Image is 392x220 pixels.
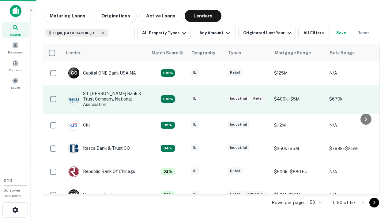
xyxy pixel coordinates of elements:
div: Retail [228,191,243,198]
span: Contacts [9,68,21,72]
iframe: Chat Widget [361,171,392,200]
a: Borrowers [2,39,29,56]
div: IL [191,121,199,128]
div: IL [191,69,199,76]
div: Capitalize uses an advanced AI algorithm to match your search with the best lender. The match sco... [161,191,175,199]
td: $125M [271,61,326,85]
h6: Match Score [152,50,182,56]
td: $1.2M [271,114,326,137]
div: Capitalize uses an advanced AI algorithm to match your search with the best lender. The match sco... [161,168,175,175]
p: C O [71,70,77,76]
div: Capitalize uses an advanced AI algorithm to match your search with the best lender. The match sco... [161,122,175,129]
img: picture [69,120,79,130]
th: Types [224,44,271,61]
span: Elgin, [GEOGRAPHIC_DATA], [GEOGRAPHIC_DATA] [53,30,99,36]
td: $500k - $880.5k [271,160,326,183]
div: Capitalize uses an advanced AI algorithm to match your search with the best lender. The match sco... [161,69,175,77]
p: 1–50 of 57 [332,199,356,206]
div: IL [191,167,199,174]
div: Originated Last Year [243,29,293,37]
div: ST. [PERSON_NAME] Bank & Trust Company, National Association [68,91,142,108]
td: N/A [326,160,381,183]
span: Borrowers [8,50,23,55]
div: Geography [191,49,215,57]
img: picture [69,143,79,154]
div: Retail [228,69,243,76]
p: S B [71,192,77,198]
div: Industrial [228,144,250,151]
span: Saved [11,85,20,90]
img: picture [69,167,79,177]
div: Capitalize uses an advanced AI algorithm to match your search with the best lender. The match sco... [161,145,175,152]
button: Lenders [185,10,221,22]
td: $1.3M - $1.5M [271,183,326,207]
div: Industrial [244,191,266,198]
td: N/A [326,114,381,137]
div: Citi [68,120,90,131]
div: IL [191,191,199,198]
button: Active Loans [139,10,182,22]
button: All Filters [298,27,329,39]
div: Industrial [228,121,250,128]
div: Sale Range [330,49,355,57]
div: Republic Bank Of Chicago [68,166,135,177]
p: Rows per page: [272,199,305,206]
td: $400k - $5M [271,85,326,114]
img: picture [69,94,79,104]
div: IL [191,144,199,151]
button: Reset [353,27,373,39]
div: Industrial [228,95,250,102]
span: Search [10,32,21,37]
button: Originated Last Year [238,27,296,39]
div: 50 [307,198,322,207]
img: capitalize-icon.png [10,5,21,17]
button: Any Amount [193,27,236,39]
div: Retail [251,95,266,102]
div: Lender [66,49,81,57]
td: $250k - $5M [271,137,326,160]
td: $670k [326,85,381,114]
th: Sale Range [326,44,381,61]
div: Types [228,49,241,57]
a: Saved [2,75,29,91]
button: Maturing Loans [43,10,92,22]
td: N/A [326,183,381,207]
td: $799k - $2.5M [326,137,381,160]
button: Originations [95,10,137,22]
div: Capital ONE Bank USA NA [68,68,136,79]
div: Itasca Bank & Trust CO. [68,143,130,154]
div: Capitalize uses an advanced AI algorithm to match your search with the best lender. The match sco... [152,50,183,56]
button: Go to next page [369,198,379,207]
th: Geography [188,44,224,61]
span: 0 / 10 [4,178,12,183]
a: Search [2,22,29,38]
div: Mortgage Range [275,49,311,57]
div: IL [191,95,199,102]
a: Contacts [2,57,29,74]
button: All Property Types [137,27,190,39]
div: Retail [228,167,243,174]
div: Signature Bank [68,189,114,200]
button: Save your search to get updates of matches that match your search criteria. [331,27,351,39]
div: Capitalize uses an advanced AI algorithm to match your search with the best lender. The match sco... [161,95,175,103]
span: Borrower Requests [4,188,21,198]
th: Mortgage Range [271,44,326,61]
td: N/A [326,61,381,85]
th: Lender [62,44,148,61]
th: Capitalize uses an advanced AI algorithm to match your search with the best lender. The match sco... [148,44,188,61]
